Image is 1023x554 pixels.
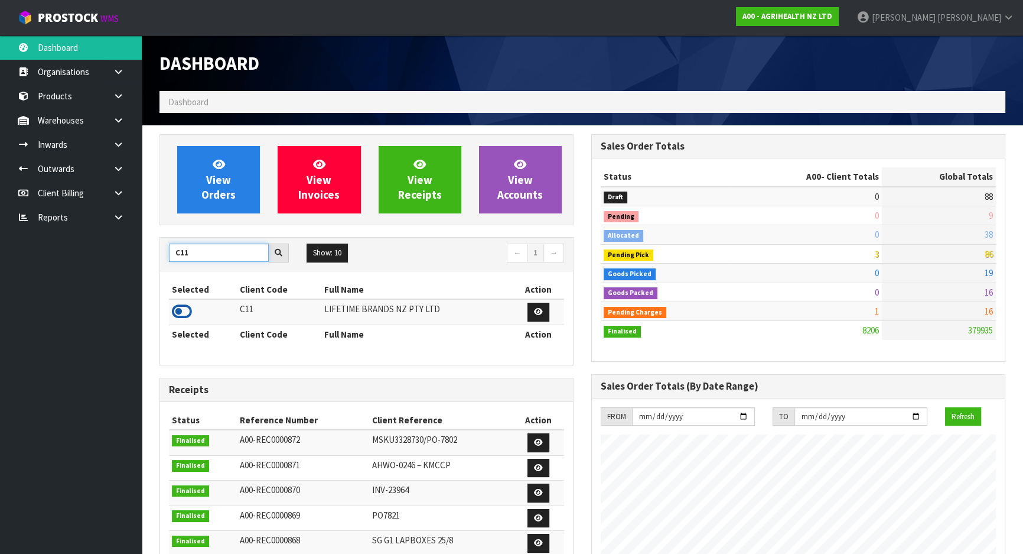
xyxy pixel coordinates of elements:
[604,268,656,280] span: Goods Picked
[527,244,544,263] a: 1
[742,11,832,21] strong: A00 - AGRIHEALTH NZ LTD
[372,534,453,546] span: SG G1 LAPBOXES 25/8
[985,267,993,278] span: 19
[604,250,653,261] span: Pending Pick
[321,325,513,344] th: Full Name
[240,434,300,445] span: A00-REC0000872
[497,157,543,202] span: View Accounts
[875,248,879,260] span: 3
[731,167,882,186] th: - Client Totals
[177,146,260,213] a: ViewOrders
[201,157,236,202] span: View Orders
[513,411,564,430] th: Action
[875,306,879,317] span: 1
[601,141,996,152] h3: Sales Order Totals
[985,306,993,317] span: 16
[985,229,993,240] span: 38
[100,13,119,24] small: WMS
[601,381,996,392] h3: Sales Order Totals (By Date Range)
[875,210,879,221] span: 0
[872,12,936,23] span: [PERSON_NAME]
[172,536,209,547] span: Finalised
[806,171,821,182] span: A00
[604,211,638,223] span: Pending
[479,146,562,213] a: ViewAccounts
[601,167,731,186] th: Status
[985,248,993,260] span: 86
[237,299,321,325] td: C11
[862,325,879,336] span: 8206
[985,287,993,298] span: 16
[159,52,259,74] span: Dashboard
[968,325,993,336] span: 379935
[604,307,666,319] span: Pending Charges
[773,407,794,426] div: TO
[604,287,657,299] span: Goods Packed
[604,192,627,203] span: Draft
[172,460,209,472] span: Finalised
[875,229,879,240] span: 0
[376,244,565,264] nav: Page navigation
[321,299,513,325] td: LIFETIME BRANDS NZ PTY LTD
[237,411,369,430] th: Reference Number
[379,146,461,213] a: ViewReceipts
[38,10,98,25] span: ProStock
[168,96,208,108] span: Dashboard
[240,510,300,521] span: A00-REC0000869
[543,244,564,263] a: →
[278,146,360,213] a: ViewInvoices
[372,459,451,471] span: AHWO-0246 – KMCCP
[875,267,879,278] span: 0
[989,210,993,221] span: 9
[240,459,300,471] span: A00-REC0000871
[507,244,527,263] a: ←
[369,411,513,430] th: Client Reference
[945,407,981,426] button: Refresh
[736,7,839,26] a: A00 - AGRIHEALTH NZ LTD
[321,280,513,299] th: Full Name
[237,325,321,344] th: Client Code
[237,280,321,299] th: Client Code
[398,157,442,202] span: View Receipts
[601,407,632,426] div: FROM
[240,484,300,495] span: A00-REC0000870
[882,167,996,186] th: Global Totals
[172,485,209,497] span: Finalised
[240,534,300,546] span: A00-REC0000868
[604,230,643,242] span: Allocated
[172,510,209,522] span: Finalised
[513,325,564,344] th: Action
[875,191,879,202] span: 0
[169,411,237,430] th: Status
[169,384,564,396] h3: Receipts
[298,157,340,202] span: View Invoices
[169,325,237,344] th: Selected
[875,287,879,298] span: 0
[604,326,641,338] span: Finalised
[937,12,1001,23] span: [PERSON_NAME]
[307,244,348,263] button: Show: 10
[169,280,237,299] th: Selected
[372,434,457,445] span: MSKU3328730/PO-7802
[372,484,409,495] span: INV-23964
[172,435,209,447] span: Finalised
[513,280,564,299] th: Action
[18,10,32,25] img: cube-alt.png
[169,244,269,262] input: Search clients
[372,510,400,521] span: PO7821
[985,191,993,202] span: 88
